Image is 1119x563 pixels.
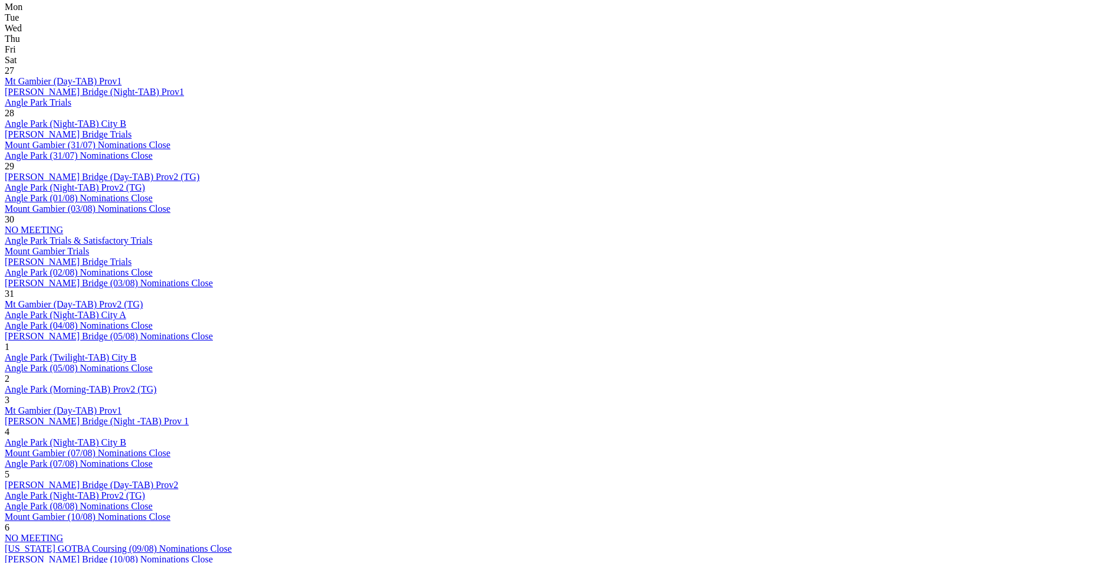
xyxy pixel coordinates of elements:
span: 29 [5,161,14,171]
a: Mount Gambier (03/08) Nominations Close [5,204,170,214]
a: [PERSON_NAME] Bridge (Night -TAB) Prov 1 [5,416,189,426]
span: 28 [5,108,14,118]
a: Angle Park (Morning-TAB) Prov2 (TG) [5,384,156,394]
a: Mount Gambier (07/08) Nominations Close [5,448,170,458]
div: Sat [5,55,1114,66]
a: [US_STATE] GOTBA Coursing (09/08) Nominations Close [5,544,232,554]
a: [PERSON_NAME] Bridge (Night-TAB) Prov1 [5,87,184,97]
a: [PERSON_NAME] Bridge (Day-TAB) Prov2 [5,480,178,490]
a: Mount Gambier Trials [5,246,89,256]
div: Fri [5,44,1114,55]
a: Mount Gambier (31/07) Nominations Close [5,140,170,150]
span: 6 [5,522,9,532]
a: Angle Park (08/08) Nominations Close [5,501,153,511]
a: Angle Park (01/08) Nominations Close [5,193,153,203]
span: 27 [5,66,14,76]
a: Mt Gambier (Day-TAB) Prov2 (TG) [5,299,143,309]
a: Angle Park (Night-TAB) Prov2 (TG) [5,490,145,500]
a: Angle Park (02/08) Nominations Close [5,267,153,277]
a: Mt Gambier (Day-TAB) Prov1 [5,76,122,86]
a: Angle Park (Twilight-TAB) City B [5,352,136,362]
a: [PERSON_NAME] Bridge (03/08) Nominations Close [5,278,213,288]
div: Mon [5,2,1114,12]
span: 3 [5,395,9,405]
a: Angle Park (Night-TAB) City A [5,310,126,320]
span: 31 [5,289,14,299]
span: 2 [5,374,9,384]
a: [PERSON_NAME] Bridge (Day-TAB) Prov2 (TG) [5,172,199,182]
div: Wed [5,23,1114,34]
a: Angle Park (05/08) Nominations Close [5,363,153,373]
a: Angle Park (04/08) Nominations Close [5,320,153,330]
a: Angle Park Trials & Satisfactory Trials [5,235,152,246]
a: Angle Park (31/07) Nominations Close [5,150,153,161]
div: Thu [5,34,1114,44]
div: Tue [5,12,1114,23]
a: Mt Gambier (Day-TAB) Prov1 [5,405,122,415]
a: [PERSON_NAME] Bridge Trials [5,129,132,139]
a: Mount Gambier (10/08) Nominations Close [5,512,170,522]
span: 4 [5,427,9,437]
span: 30 [5,214,14,224]
a: Angle Park (Night-TAB) City B [5,119,126,129]
a: [PERSON_NAME] Bridge (05/08) Nominations Close [5,331,213,341]
a: NO MEETING [5,533,63,543]
a: Angle Park (07/08) Nominations Close [5,459,153,469]
a: Angle Park (Night-TAB) Prov2 (TG) [5,182,145,192]
a: NO MEETING [5,225,63,235]
a: Angle Park (Night-TAB) City B [5,437,126,447]
span: 1 [5,342,9,352]
span: 5 [5,469,9,479]
a: [PERSON_NAME] Bridge Trials [5,257,132,267]
a: Angle Park Trials [5,97,71,107]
